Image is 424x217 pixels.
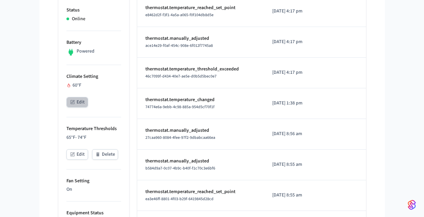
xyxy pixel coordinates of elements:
div: 60 °F [66,82,121,89]
p: [DATE] 8:56 am [272,130,313,137]
p: [DATE] 4:17 pm [272,69,313,76]
p: Temperature Thresholds [66,125,121,132]
span: b584d9a7-0c07-4b9c-b40f-f1c70c3e6bf6 [145,165,215,171]
p: thermostat.temperature_threshold_exceeded [145,66,256,73]
button: Edit [66,97,88,107]
img: SeamLogoGradient.69752ec5.svg [408,199,416,210]
p: [DATE] 4:17 pm [272,8,313,15]
p: Fan Setting [66,178,121,185]
p: Climate Setting [66,73,121,80]
p: thermostat.manually_adjusted [145,35,256,42]
p: thermostat.temperature_changed [145,96,256,103]
button: Edit [66,149,88,160]
button: Delete [92,149,118,160]
p: Status [66,7,121,14]
span: ea3e46ff-8801-4f03-b29f-6419845d28cd [145,196,214,202]
p: thermostat.temperature_reached_set_point [145,4,256,11]
p: [DATE] 8:55 am [272,161,313,168]
p: Online [72,15,85,23]
p: thermostat.temperature_reached_set_point [145,188,256,195]
p: [DATE] 4:17 pm [272,38,313,45]
p: [DATE] 1:38 pm [272,100,313,107]
span: 46c7099f-d434-40e7-ae5e-d0b5d5bec0e7 [145,73,217,79]
p: Powered [77,48,94,55]
p: thermostat.manually_adjusted [145,158,256,165]
span: 74774e6a-9ebb-4c98-885a-954d5cf70f1f [145,104,215,110]
p: Equipment Status [66,210,121,217]
p: thermostat.manually_adjusted [145,127,256,134]
span: e8462d2f-f3f1-4a5a-a065-f0f104db8d5e [145,12,214,18]
p: Battery [66,39,121,46]
p: On [66,186,121,193]
p: [DATE] 8:55 am [272,192,313,199]
span: 27caa960-8084-4fee-97f2-9dbabcaa66ea [145,135,215,141]
p: 65 °F - 74 °F [66,134,121,141]
span: ace14e29-f0af-454c-908e-6f012f7745a8 [145,43,213,49]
